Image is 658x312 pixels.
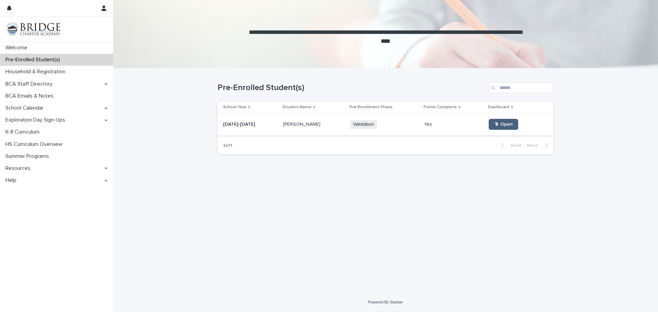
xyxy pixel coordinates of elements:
button: Back [496,142,524,149]
p: School Calendar [3,105,49,111]
a: 🖱 Open [489,119,518,130]
button: Next [524,142,553,149]
p: Dashboard [488,103,509,111]
p: School Year [223,103,246,111]
p: BCA Emails & Notes [3,93,59,99]
p: Yes [424,120,434,127]
p: [DATE]-[DATE] [223,120,256,127]
p: HS Curriculum Overview [3,141,68,148]
a: Powered By Stacker [368,300,403,304]
p: Pre-Enrollment Phase [350,103,393,111]
p: 1 of 1 [218,137,238,154]
span: Back [507,143,522,148]
p: Student Name [282,103,312,111]
input: Search [488,82,553,93]
p: Resources [3,165,36,172]
p: [PERSON_NAME] [283,120,322,127]
img: V1C1m3IdTEidaUdm9Hs0 [5,22,60,36]
p: Forms Complete [424,103,457,111]
p: Household & Registration [3,68,71,75]
p: Exploration Day Sign-Ups [3,117,71,123]
h1: Pre-Enrolled Student(s) [218,83,486,93]
p: BCA Staff Directory [3,81,58,87]
p: K-8 Curriculum [3,129,45,135]
p: Welcome [3,45,33,51]
p: Summer Programs [3,153,54,160]
p: Help [3,177,22,184]
p: Pre-Enrolled Student(s) [3,57,65,63]
tr: [DATE]-[DATE][DATE]-[DATE] [PERSON_NAME][PERSON_NAME] ValidationYesYes 🖱 Open [218,113,553,136]
span: Next [527,143,542,148]
span: 🖱 Open [494,122,513,127]
span: Validation [350,120,377,129]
